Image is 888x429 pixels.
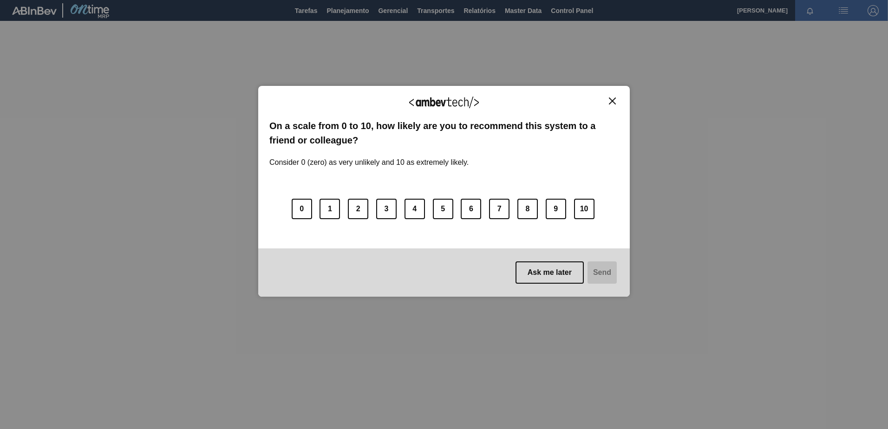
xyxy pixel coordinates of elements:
[269,119,619,147] label: On a scale from 0 to 10, how likely are you to recommend this system to a friend or colleague?
[348,199,368,219] button: 2
[405,199,425,219] button: 4
[516,261,584,284] button: Ask me later
[546,199,566,219] button: 9
[376,199,397,219] button: 3
[292,199,312,219] button: 0
[269,147,469,167] label: Consider 0 (zero) as very unlikely and 10 as extremely likely.
[517,199,538,219] button: 8
[433,199,453,219] button: 5
[609,97,616,104] img: Close
[409,97,479,108] img: Logo Ambevtech
[574,199,594,219] button: 10
[606,97,619,105] button: Close
[320,199,340,219] button: 1
[461,199,481,219] button: 6
[489,199,509,219] button: 7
